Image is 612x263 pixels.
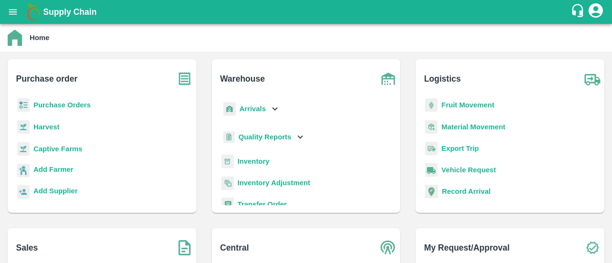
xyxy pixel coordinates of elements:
img: logo [24,2,43,21]
img: whTransfer [221,198,234,211]
a: Add Supplier [33,186,77,199]
b: Add Farmer [33,166,73,173]
b: Quality Reports [239,133,292,141]
b: Add Supplier [33,187,77,195]
img: supplier [17,185,30,199]
img: whInventory [221,155,234,168]
a: Inventory [238,158,270,165]
img: whArrival [223,102,236,116]
a: Export Trip [441,145,479,152]
img: material [425,120,437,134]
img: inventory [221,176,234,190]
img: warehouse [376,67,400,91]
img: qualityReport [223,131,235,143]
img: home [8,30,22,46]
b: My Request/Approval [424,241,510,254]
button: open drawer [2,1,24,23]
img: farmer [17,164,30,178]
img: delivery [425,142,437,156]
a: Record Arrival [442,188,491,195]
img: central [376,236,400,260]
img: harvest [17,120,30,134]
img: check [580,236,604,260]
b: Purchase order [16,72,77,85]
b: Arrivals [240,105,266,113]
img: soSales [173,236,197,260]
img: harvest [17,142,30,156]
b: Warehouse [220,72,265,85]
div: account of current user [587,2,604,22]
a: Harvest [33,123,59,131]
img: purchase [173,67,197,91]
a: Supply Chain [43,5,570,19]
b: Logistics [424,72,461,85]
img: vehicle [425,163,437,177]
a: Inventory Adjustment [238,179,310,187]
div: Arrivals [221,98,281,120]
a: Purchase Orders [33,101,91,109]
div: Quality Reports [221,127,306,147]
a: Vehicle Request [441,166,496,174]
img: truck [580,67,604,91]
a: Transfer Order [238,200,287,208]
img: reciept [17,98,30,112]
a: Fruit Movement [441,101,494,109]
div: customer-support [570,3,587,21]
a: Material Movement [441,123,505,131]
b: Supply Chain [43,7,97,17]
b: Home [30,34,49,42]
img: fruit [425,98,437,112]
img: recordArrival [425,185,438,198]
b: Central [220,241,249,254]
a: Captive Farms [33,145,82,153]
a: Add Farmer [33,164,73,177]
b: Sales [16,241,38,254]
